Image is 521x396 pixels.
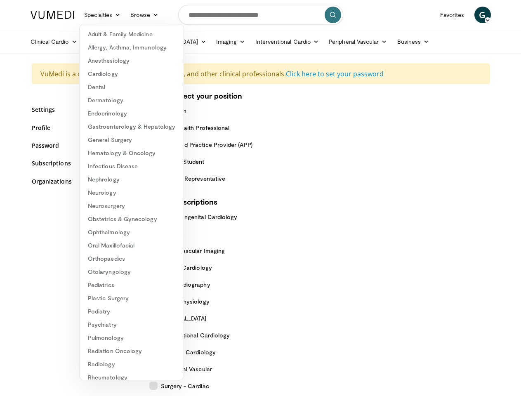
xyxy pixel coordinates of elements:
[80,160,184,173] a: Infectious Disease
[80,133,184,146] a: General Surgery
[32,177,137,186] a: Organizations
[161,174,226,183] span: Industry Representative
[26,33,82,50] a: Clinical Cardio
[32,123,137,132] a: Profile
[80,265,184,278] a: Otolaryngology
[80,186,184,199] a: Neurology
[80,331,184,344] a: Pulmonology
[286,69,384,78] a: Click here to set your password
[80,146,184,160] a: Hematology & Oncology
[80,54,184,67] a: Anesthesiology
[80,292,184,305] a: Plastic Surgery
[435,7,469,23] a: Favorites
[80,252,184,265] a: Orthopaedics
[161,280,210,289] span: Echocardiography
[80,173,184,186] a: Nephrology
[161,123,230,132] span: Allied Health Professional
[474,7,491,23] a: G
[80,226,184,239] a: Ophthalmology
[80,371,184,384] a: Rheumatology
[80,278,184,292] a: Pediatrics
[392,33,434,50] a: Business
[32,159,137,167] a: Subscriptions
[80,318,184,331] a: Psychiatry
[211,33,250,50] a: Imaging
[32,105,137,114] a: Settings
[161,331,230,339] span: Interventional Cardiology
[32,141,137,150] a: Password
[80,67,184,80] a: Cardiology
[161,365,212,373] span: Peripheral Vascular
[80,199,184,212] a: Neurosurgery
[80,94,184,107] a: Dermatology
[250,33,324,50] a: Interventional Cardio
[161,212,238,221] span: Adult Congenital Cardiology
[161,140,252,149] span: Advanced Practice Provider (APP)
[32,64,490,84] div: VuMedi is a community of physicians, dentists, and other clinical professionals.
[80,239,184,252] a: Oral Maxillofacial
[149,91,242,100] strong: Please select your position
[80,212,184,226] a: Obstetrics & Gynecology
[80,28,184,41] a: Adult & Family Medicine
[79,7,126,23] a: Specialties
[125,7,163,23] a: Browse
[161,348,216,356] span: Pediatric Cardiology
[178,5,343,25] input: Search topics, interventions
[80,358,184,371] a: Radiology
[161,382,209,390] span: Surgery - Cardiac
[80,107,184,120] a: Endocrinology
[80,120,184,133] a: Gastroenterology & Hepatology
[161,263,212,272] span: Clinical Cardiology
[161,297,210,306] span: Electrophysiology
[80,344,184,358] a: Radiation Oncology
[80,305,184,318] a: Podiatry
[324,33,392,50] a: Peripheral Vascular
[31,11,74,19] img: VuMedi Logo
[79,24,184,380] div: Specialties
[80,80,184,94] a: Dental
[80,41,184,54] a: Allergy, Asthma, Immunology
[161,246,225,255] span: Cardiovascular Imaging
